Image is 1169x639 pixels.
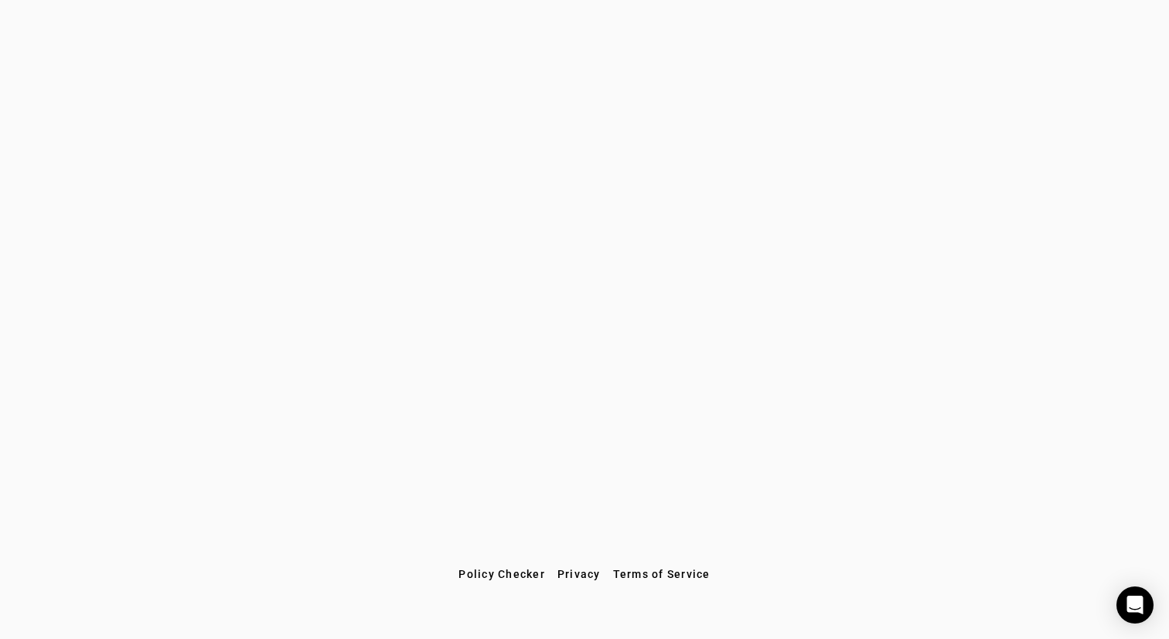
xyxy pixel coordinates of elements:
[557,568,601,580] span: Privacy
[613,568,711,580] span: Terms of Service
[607,560,717,588] button: Terms of Service
[458,568,545,580] span: Policy Checker
[551,560,607,588] button: Privacy
[1116,586,1154,624] div: Open Intercom Messenger
[452,560,551,588] button: Policy Checker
